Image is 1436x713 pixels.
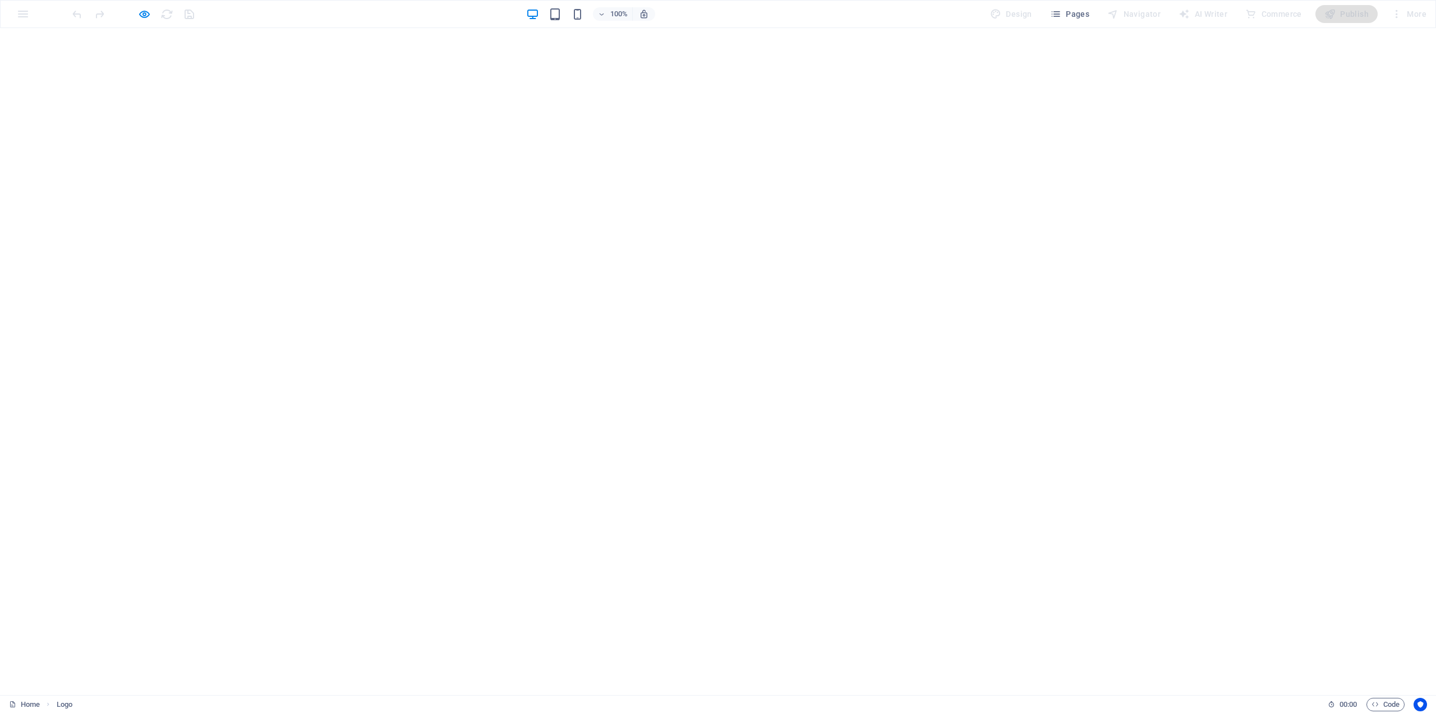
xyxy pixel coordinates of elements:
[986,5,1037,23] div: Design (Ctrl+Alt+Y)
[1366,698,1405,711] button: Code
[57,698,72,711] span: Click to select. Double-click to edit
[57,698,72,711] nav: breadcrumb
[610,7,628,21] h6: 100%
[1046,5,1094,23] button: Pages
[639,9,649,19] i: On resize automatically adjust zoom level to fit chosen device.
[1371,698,1400,711] span: Code
[593,7,633,21] button: 100%
[1328,698,1357,711] h6: Session time
[9,698,40,711] a: Click to cancel selection. Double-click to open Pages
[1347,700,1349,709] span: :
[1340,698,1357,711] span: 00 00
[1050,8,1089,20] span: Pages
[1414,698,1427,711] button: Usercentrics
